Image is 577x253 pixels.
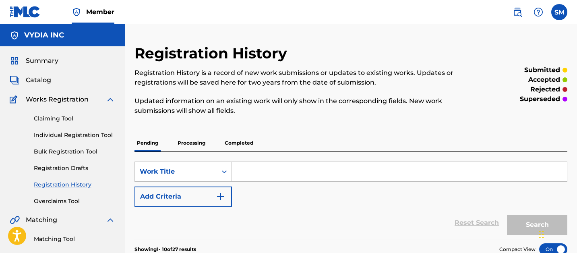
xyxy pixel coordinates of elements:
[551,4,567,20] div: User Menu
[499,246,536,253] span: Compact View
[530,4,546,20] div: Help
[105,95,115,104] img: expand
[10,215,20,225] img: Matching
[175,135,208,151] p: Processing
[26,56,58,66] span: Summary
[134,68,468,87] p: Registration History is a record of new work submissions or updates to existing works. Updates or...
[105,215,115,225] img: expand
[539,222,544,247] div: Drag
[34,180,115,189] a: Registration History
[134,162,567,239] form: Search Form
[134,246,196,253] p: Showing 1 - 10 of 27 results
[520,94,560,104] p: superseded
[10,75,51,85] a: CatalogCatalog
[530,85,560,94] p: rejected
[554,150,577,215] iframe: Resource Center
[26,75,51,85] span: Catalog
[34,114,115,123] a: Claiming Tool
[34,235,115,243] a: Matching Tool
[24,31,64,40] h5: VYDIA INC
[34,131,115,139] a: Individual Registration Tool
[34,147,115,156] a: Bulk Registration Tool
[86,7,114,17] span: Member
[528,75,560,85] p: accepted
[216,192,225,201] img: 9d2ae6d4665cec9f34b9.svg
[34,197,115,205] a: Overclaims Tool
[134,96,468,116] p: Updated information on an existing work will only show in the corresponding fields. New work subm...
[222,135,256,151] p: Completed
[10,56,58,66] a: SummarySummary
[72,7,81,17] img: Top Rightsholder
[26,95,89,104] span: Works Registration
[524,65,560,75] p: submitted
[534,7,543,17] img: help
[134,135,161,151] p: Pending
[513,7,522,17] img: search
[10,31,19,40] img: Accounts
[34,164,115,172] a: Registration Drafts
[140,167,212,176] div: Work Title
[537,214,577,253] iframe: Chat Widget
[10,75,19,85] img: Catalog
[134,44,291,62] h2: Registration History
[26,215,57,225] span: Matching
[10,95,20,104] img: Works Registration
[134,187,232,207] button: Add Criteria
[10,56,19,66] img: Summary
[10,6,41,18] img: MLC Logo
[509,4,525,20] a: Public Search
